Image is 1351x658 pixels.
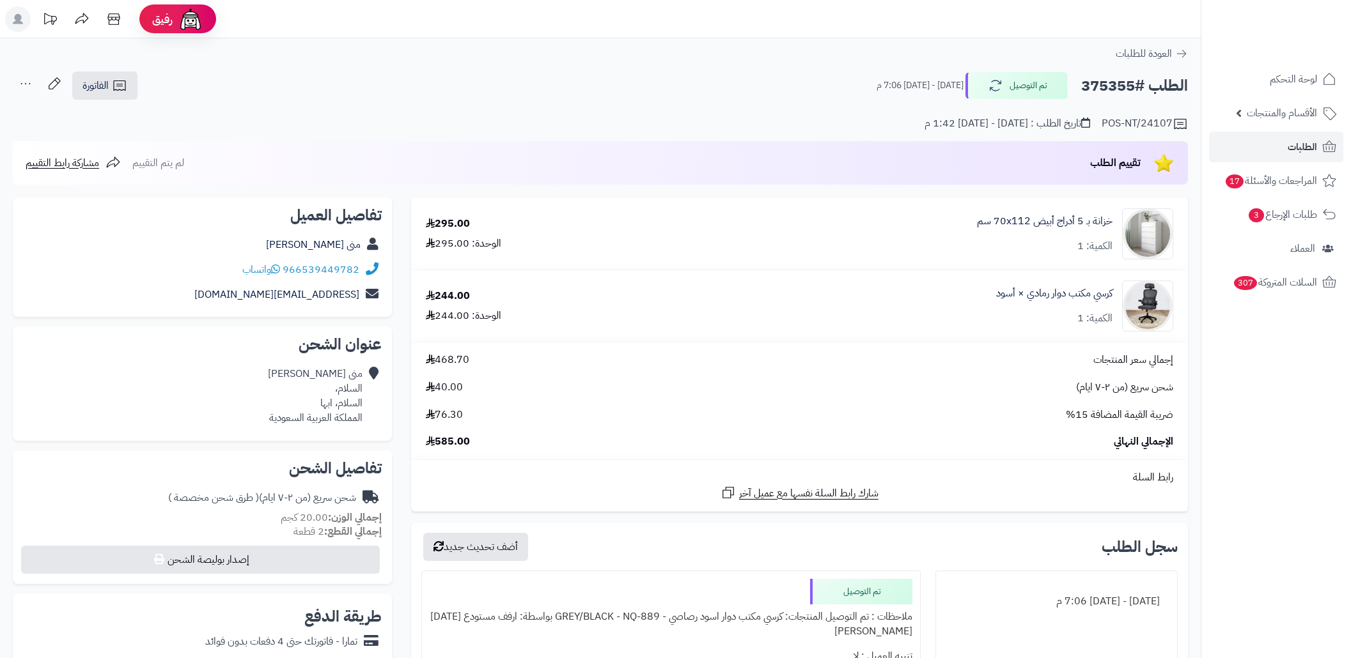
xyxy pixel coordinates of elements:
div: 244.00 [426,289,470,303]
div: ملاحظات : تم التوصيل المنتجات: كرسي مكتب دوار اسود رصاصي - GREY/BLACK - NQ-889 بواسطة: ارفف مستود... [430,604,912,644]
a: 966539449782 [283,262,359,277]
span: 40.00 [426,380,463,395]
small: [DATE] - [DATE] 7:06 م [877,79,964,92]
span: مشاركة رابط التقييم [26,155,99,171]
h2: طريقة الدفع [304,609,382,624]
div: الكمية: 1 [1077,311,1113,326]
span: العودة للطلبات [1116,46,1172,61]
div: تاريخ الطلب : [DATE] - [DATE] 1:42 م [925,116,1090,131]
div: الوحدة: 244.00 [426,309,501,323]
span: طلبات الإرجاع [1247,206,1317,224]
span: الفاتورة [82,78,109,93]
span: الطلبات [1288,138,1317,156]
a: الفاتورة [72,72,137,100]
span: 585.00 [426,434,470,449]
a: واتساب [242,262,280,277]
img: 1747292629-1-90x90.jpg [1123,280,1173,332]
a: منى [PERSON_NAME] [266,237,361,252]
span: تقييم الطلب [1090,155,1141,171]
h2: عنوان الشحن [23,337,382,352]
div: تم التوصيل [810,579,912,604]
h2: تفاصيل العميل [23,208,382,223]
a: الطلبات [1209,132,1343,162]
a: العودة للطلبات [1116,46,1188,61]
span: 17 [1226,174,1244,189]
img: 1747726680-1724661648237-1702540482953-8486464545656-90x90.jpg [1123,208,1173,259]
a: [EMAIL_ADDRESS][DOMAIN_NAME] [194,287,359,302]
h2: تفاصيل الشحن [23,461,382,476]
a: لوحة التحكم [1209,64,1343,95]
a: طلبات الإرجاع3 [1209,199,1343,230]
button: إصدار بوليصة الشحن [21,546,380,574]
a: العملاء [1209,233,1343,264]
div: شحن سريع (من ٢-٧ ايام) [168,491,356,505]
div: منى [PERSON_NAME] السلام، السلام، ابها المملكة العربية السعودية [268,367,363,425]
h2: الطلب #375355 [1081,73,1188,99]
a: خزانة بـ 5 أدراج أبيض ‎70x112 سم‏ [977,214,1113,229]
small: 20.00 كجم [281,510,382,525]
span: العملاء [1290,240,1315,257]
a: تحديثات المنصة [34,6,66,35]
div: الكمية: 1 [1077,239,1113,254]
span: رفيق [152,11,173,27]
a: السلات المتروكة307 [1209,267,1343,298]
span: إجمالي سعر المنتجات [1093,353,1173,367]
div: الوحدة: 295.00 [426,236,501,251]
small: 2 قطعة [293,524,382,539]
span: السلات المتروكة [1233,273,1317,291]
div: تمارا - فاتورتك حتى 4 دفعات بدون فوائد [205,634,357,649]
span: شحن سريع (من ٢-٧ ايام) [1076,380,1173,395]
span: 3 [1249,208,1265,223]
strong: إجمالي الوزن: [328,510,382,525]
button: أضف تحديث جديد [423,533,528,561]
span: الإجمالي النهائي [1114,434,1173,449]
a: كرسي مكتب دوار رمادي × أسود [996,286,1113,301]
span: المراجعات والأسئلة [1224,172,1317,190]
button: تم التوصيل [965,72,1068,99]
span: ( طرق شحن مخصصة ) [168,490,259,505]
span: الأقسام والمنتجات [1247,104,1317,122]
div: رابط السلة [416,470,1183,485]
img: logo-2.png [1264,29,1339,56]
a: المراجعات والأسئلة17 [1209,165,1343,196]
h3: سجل الطلب [1102,539,1178,555]
span: لوحة التحكم [1270,70,1317,88]
span: 307 [1233,276,1257,291]
img: ai-face.png [178,6,203,32]
span: 76.30 [426,408,463,422]
span: لم يتم التقييم [132,155,184,171]
span: شارك رابط السلة نفسها مع عميل آخر [739,486,879,501]
span: 468.70 [426,353,469,367]
a: شارك رابط السلة نفسها مع عميل آخر [721,485,879,501]
div: POS-NT/24107 [1102,116,1188,132]
a: مشاركة رابط التقييم [26,155,121,171]
div: [DATE] - [DATE] 7:06 م [944,589,1169,614]
strong: إجمالي القطع: [324,524,382,539]
span: ضريبة القيمة المضافة 15% [1066,408,1173,422]
div: 295.00 [426,217,470,231]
